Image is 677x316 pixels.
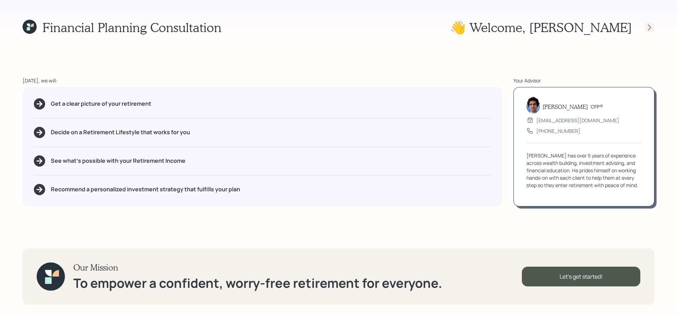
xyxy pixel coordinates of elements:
div: [DATE], we will: [23,77,502,84]
h1: To empower a confident, worry-free retirement for everyone. [73,275,442,291]
div: Let's get started! [522,267,640,286]
h1: 👋 Welcome , [PERSON_NAME] [450,20,632,35]
div: [PHONE_NUMBER] [536,127,580,135]
h1: Financial Planning Consultation [42,20,221,35]
h5: Decide on a Retirement Lifestyle that works for you [51,129,190,136]
h5: Recommend a personalized investment strategy that fulfills your plan [51,186,240,193]
img: harrison-schaefer-headshot-2.png [526,97,540,113]
h3: Our Mission [73,262,442,273]
div: [EMAIL_ADDRESS][DOMAIN_NAME] [536,117,619,124]
h5: [PERSON_NAME] [543,103,588,110]
h5: Get a clear picture of your retirement [51,100,151,107]
div: [PERSON_NAME] has over 5 years of experience across wealth building, investment advising, and fin... [526,152,641,189]
h6: CFP® [591,104,603,110]
div: Your Advisor [513,77,654,84]
h5: See what's possible with your Retirement Income [51,157,185,164]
